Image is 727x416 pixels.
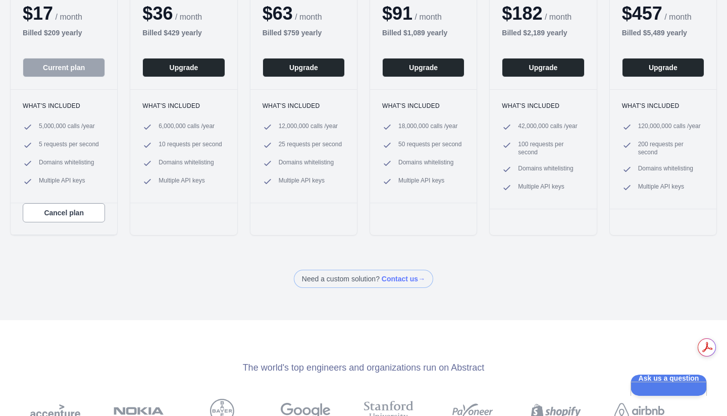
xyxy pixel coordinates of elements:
span: Domains whitelisting [638,164,693,174]
span: Multiple API keys [279,176,325,187]
span: Multiple API keys [518,183,564,193]
span: Domains whitelisting [398,158,453,168]
span: 200 requests per second [638,140,704,156]
span: 100 requests per second [518,140,584,156]
span: Multiple API keys [398,176,444,187]
span: Multiple API keys [638,183,684,193]
iframe: Help Scout Beacon - Open [631,375,707,396]
span: Domains whitelisting [279,158,334,168]
span: Domains whitelisting [518,164,573,174]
